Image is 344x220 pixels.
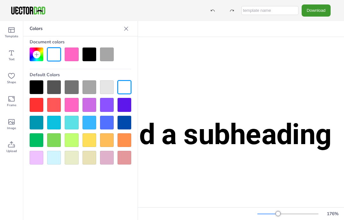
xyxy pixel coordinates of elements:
div: Default Colors [30,69,131,80]
div: Document colors [30,36,131,48]
div: 176 % [325,211,340,217]
span: Shape [7,80,16,85]
span: Image [7,126,16,131]
span: Template [5,34,18,39]
span: Upload [6,149,17,154]
img: VectorDad-1.png [10,6,46,15]
span: Add a subheading [104,118,332,151]
input: template name [241,6,298,15]
span: Frame [7,103,16,108]
span: Text [9,57,15,62]
p: Colors [30,21,121,36]
button: Download [302,4,331,16]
